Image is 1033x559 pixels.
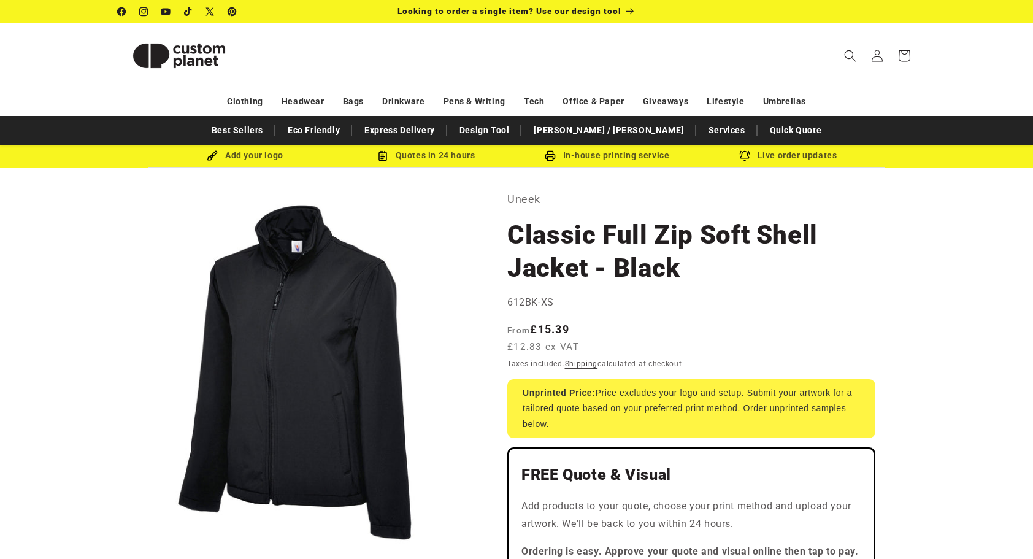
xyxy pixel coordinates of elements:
div: In-house printing service [516,148,697,163]
span: From [507,325,530,335]
a: Office & Paper [563,91,624,112]
div: Price excludes your logo and setup. Submit your artwork for a tailored quote based on your prefer... [507,379,875,438]
a: Lifestyle [707,91,744,112]
a: Best Sellers [205,120,269,141]
a: [PERSON_NAME] / [PERSON_NAME] [528,120,689,141]
span: £12.83 ex VAT [507,340,579,354]
div: Quotes in 24 hours [336,148,516,163]
a: Tech [524,91,544,112]
a: Express Delivery [358,120,441,141]
img: Order Updates Icon [377,150,388,161]
strong: Unprinted Price: [523,388,596,398]
a: Design Tool [453,120,516,141]
media-gallery: Gallery Viewer [118,190,477,549]
div: Add your logo [155,148,336,163]
summary: Search [837,42,864,69]
strong: £15.39 [507,323,569,336]
span: Looking to order a single item? Use our design tool [397,6,621,16]
a: Services [702,120,751,141]
h1: Classic Full Zip Soft Shell Jacket - Black [507,218,875,285]
div: Taxes included. calculated at checkout. [507,358,875,370]
p: Uneek [507,190,875,209]
p: Add products to your quote, choose your print method and upload your artwork. We'll be back to yo... [521,498,861,533]
a: Eco Friendly [282,120,346,141]
a: Umbrellas [763,91,806,112]
a: Custom Planet [113,23,245,88]
div: Live order updates [697,148,878,163]
a: Bags [343,91,364,112]
img: Order updates [739,150,750,161]
a: Headwear [282,91,324,112]
img: Custom Planet [118,28,240,83]
a: Pens & Writing [444,91,505,112]
a: Shipping [565,360,598,368]
a: Drinkware [382,91,424,112]
a: Quick Quote [764,120,828,141]
iframe: Chat Widget [972,500,1033,559]
span: 612BK-XS [507,296,554,308]
img: Brush Icon [207,150,218,161]
a: Clothing [227,91,263,112]
img: In-house printing [545,150,556,161]
h2: FREE Quote & Visual [521,465,861,485]
a: Giveaways [643,91,688,112]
